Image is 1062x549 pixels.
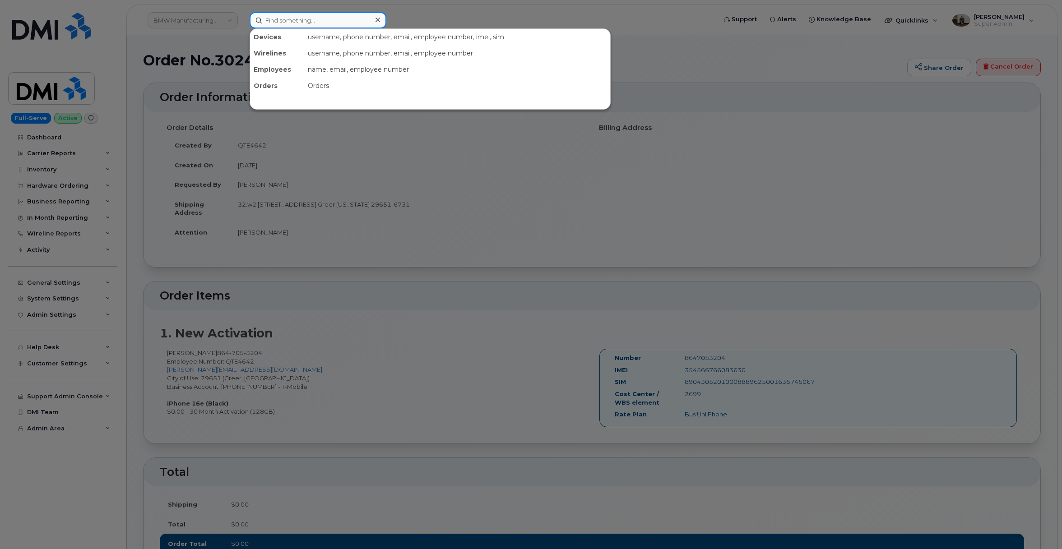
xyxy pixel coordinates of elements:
[304,61,610,78] div: name, email, employee number
[250,61,304,78] div: Employees
[304,29,610,45] div: username, phone number, email, employee number, imei, sim
[1023,510,1055,542] iframe: Messenger Launcher
[250,45,304,61] div: Wirelines
[250,78,304,94] div: Orders
[304,78,610,94] div: Orders
[304,45,610,61] div: username, phone number, email, employee number
[250,29,304,45] div: Devices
